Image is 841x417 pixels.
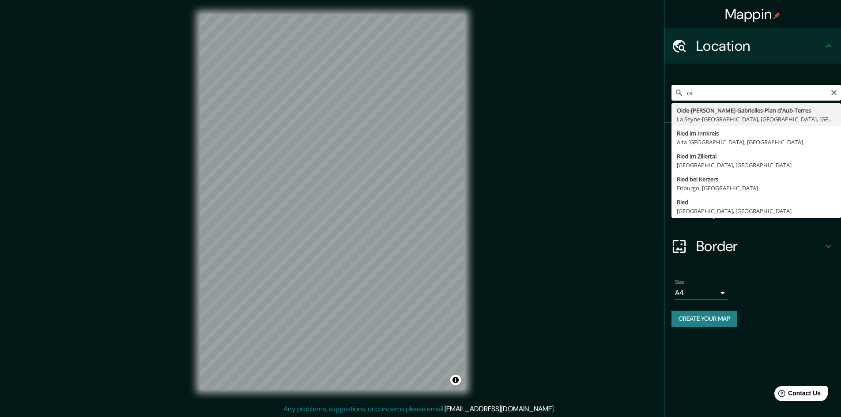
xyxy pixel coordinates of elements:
div: Alta [GEOGRAPHIC_DATA], [GEOGRAPHIC_DATA] [677,138,836,147]
iframe: Help widget launcher [762,383,831,407]
a: [EMAIL_ADDRESS][DOMAIN_NAME] [445,404,554,413]
canvas: Map [200,14,465,390]
label: Size [675,278,684,286]
div: Oide-[PERSON_NAME]-Gabrielles-Plan d'Aub-Terres [677,106,836,115]
div: Ried bei Kerzers [677,175,836,184]
div: Location [664,28,841,64]
div: A4 [675,286,728,300]
div: Pins [664,123,841,158]
div: Style [664,158,841,193]
div: Friburgo, [GEOGRAPHIC_DATA] [677,184,836,192]
img: pin-icon.png [773,12,781,19]
p: Any problems, suggestions, or concerns please email . [283,404,555,414]
div: . [556,404,558,414]
div: Ried im Innkreis [677,129,836,138]
h4: Mappin [725,5,781,23]
div: Ried [677,198,836,207]
div: La Seyne-[GEOGRAPHIC_DATA], [GEOGRAPHIC_DATA], [GEOGRAPHIC_DATA] [677,115,836,124]
h4: Location [696,37,823,55]
button: Create your map [671,311,737,327]
button: Toggle attribution [450,375,461,385]
div: [GEOGRAPHIC_DATA], [GEOGRAPHIC_DATA] [677,207,836,215]
div: . [555,404,556,414]
div: Layout [664,193,841,229]
h4: Layout [696,202,823,220]
div: Ried im Zillertal [677,152,836,161]
button: Clear [830,88,837,96]
div: Border [664,229,841,264]
input: Pick your city or area [671,85,841,101]
div: [GEOGRAPHIC_DATA], [GEOGRAPHIC_DATA] [677,161,836,169]
h4: Border [696,237,823,255]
